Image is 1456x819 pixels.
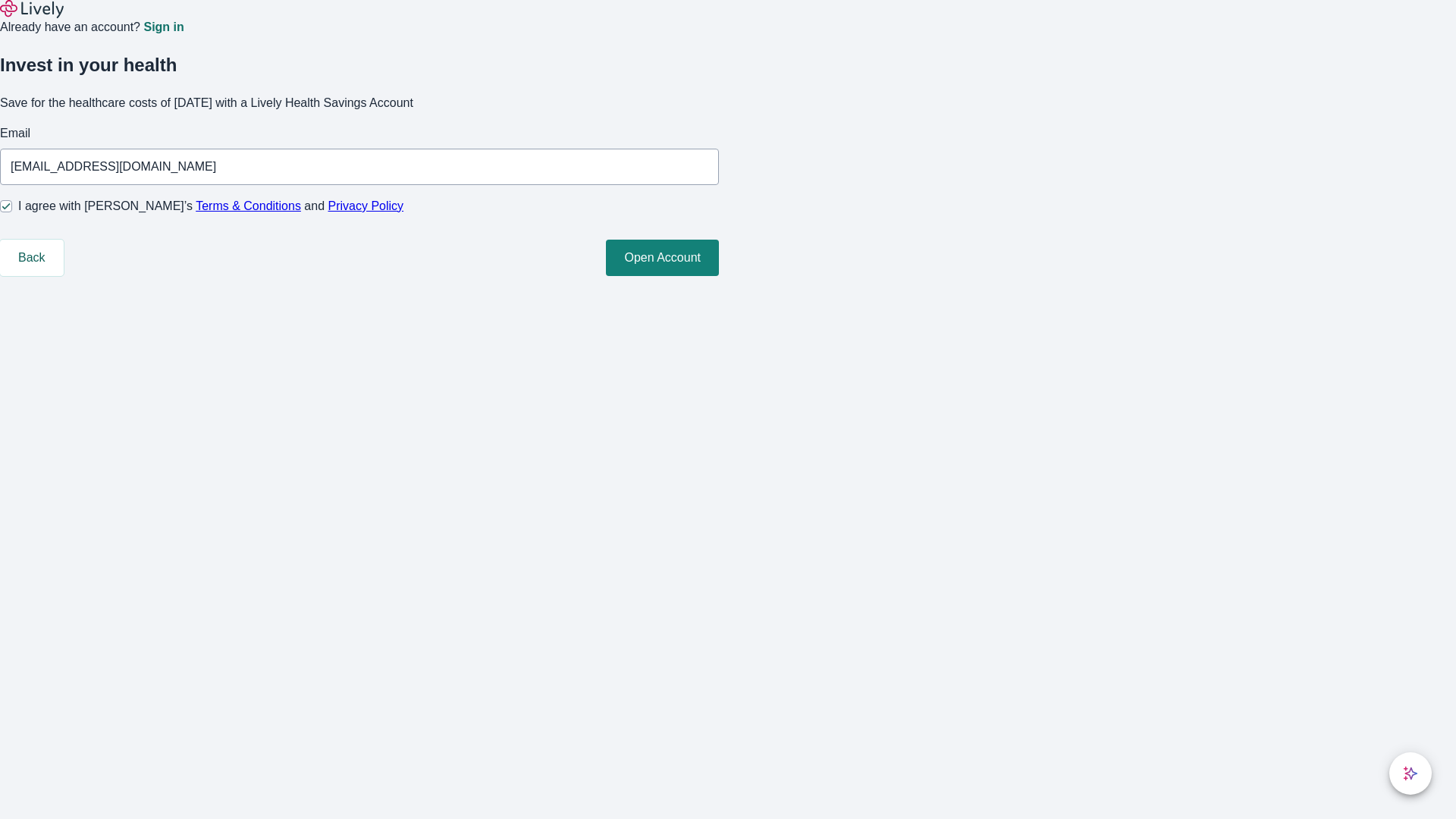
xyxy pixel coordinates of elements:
a: Privacy Policy [328,199,404,212]
button: chat [1389,752,1432,795]
svg: Lively AI Assistant [1403,766,1418,781]
span: I agree with [PERSON_NAME]’s and [18,197,403,215]
button: Open Account [606,240,719,276]
a: Sign in [143,21,184,33]
a: Terms & Conditions [196,199,301,212]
